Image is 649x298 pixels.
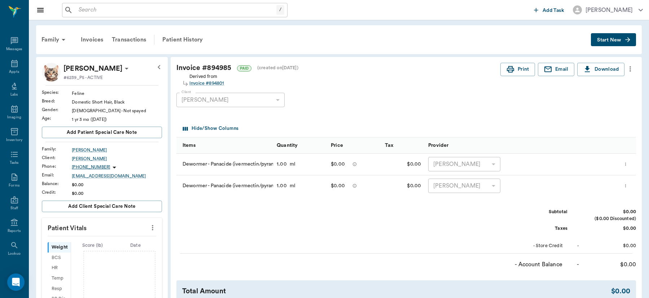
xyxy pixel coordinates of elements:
div: - Account Balance [508,260,562,269]
div: ml [287,182,295,189]
button: message [351,159,359,170]
button: Download [577,63,624,76]
div: $0.00 [381,154,425,175]
div: ($0.00 Discounted) [582,215,636,222]
div: ml [287,161,295,168]
div: Quantity [277,135,298,155]
a: [PERSON_NAME] [72,147,162,153]
div: - [577,260,579,269]
div: - Store Credit [509,242,563,249]
div: Phone : [42,163,72,170]
div: Score ( lb ) [71,242,114,249]
div: Tax [381,137,425,153]
div: Inventory [6,137,22,143]
div: Provider [428,135,448,155]
div: Species : [42,89,72,96]
div: Quantity [273,137,327,153]
div: Total Amount [182,286,611,297]
div: [PERSON_NAME] [428,179,500,193]
div: $0.00 [72,181,162,188]
a: Invoices [76,31,108,48]
div: [PERSON_NAME] [176,93,285,107]
span: Add client Special Care Note [68,202,136,210]
div: Open Intercom Messenger [7,273,25,291]
button: Email [538,63,574,76]
div: 1.00 [277,182,287,189]
div: $0.00 [381,175,425,197]
button: more [147,222,158,234]
div: $0.00 [582,260,636,269]
button: Add client Special Care Note [42,201,162,212]
div: Reports [8,228,21,234]
div: / [276,5,284,15]
div: $0.00 [331,159,345,170]
button: more [622,180,630,192]
div: Family : [42,146,72,152]
div: Family [37,31,72,48]
div: $0.00 [582,225,636,232]
button: Select columns [181,123,240,134]
div: Items [183,135,196,155]
div: [DEMOGRAPHIC_DATA] - Not spayed [72,108,162,114]
div: Appts [9,69,19,75]
div: 1 yr 3 mo ([DATE]) [72,116,162,123]
div: Price [331,135,343,155]
span: PAID [237,66,251,71]
img: Profile Image [42,63,61,82]
div: Breed : [42,98,72,104]
a: Transactions [108,31,150,48]
div: (created on [DATE] ) [257,65,298,71]
div: $0.00 [331,180,345,191]
div: Imaging [7,115,21,120]
div: Gender : [42,106,72,113]
p: Patient Vitals [42,218,162,236]
button: Close drawer [33,3,48,17]
div: Tasks [10,160,19,166]
button: Add Task [531,3,567,17]
button: Add patient Special Care Note [42,127,162,138]
div: [PERSON_NAME] [586,6,633,14]
span: Add patient Special Care Note [67,128,137,136]
div: Patient History [158,31,207,48]
p: #6239_P5 - ACTIVE [63,74,103,81]
button: message [351,180,359,191]
div: Labs [10,92,18,97]
div: Messages [6,47,23,52]
div: $0.00 [582,209,636,215]
a: [EMAIL_ADDRESS][DOMAIN_NAME] [72,173,162,179]
div: Lookup [8,251,21,257]
div: Tax [385,135,393,155]
div: - [577,242,579,249]
div: Domestic Short Hair, Black [72,99,162,105]
div: $0.00 [582,242,636,249]
a: Invoice #894801 [189,80,224,87]
div: 1.00 [277,161,287,168]
div: Taxes [513,225,567,232]
button: more [624,63,636,75]
div: [PERSON_NAME] [428,157,500,171]
div: Client : [42,154,72,161]
div: Subtotal [513,209,567,215]
input: Search [76,5,276,15]
a: [PERSON_NAME] [72,155,162,162]
div: Price [327,137,381,153]
div: Invoice # 894985 [176,63,500,73]
div: $0.00 [72,190,162,197]
div: Credit : [42,189,72,196]
div: Feline [72,90,162,97]
div: Derived from [189,72,224,87]
button: Print [500,63,535,76]
div: Balance : [42,180,72,187]
button: more [622,158,630,170]
div: $0.00 [611,286,630,297]
div: Email : [42,172,72,178]
div: Dewormer - Panacide (ivermectin/pyrantel)per/cc [176,175,273,197]
button: [PERSON_NAME] [567,3,649,17]
div: Ophelia Martinez [63,63,122,74]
